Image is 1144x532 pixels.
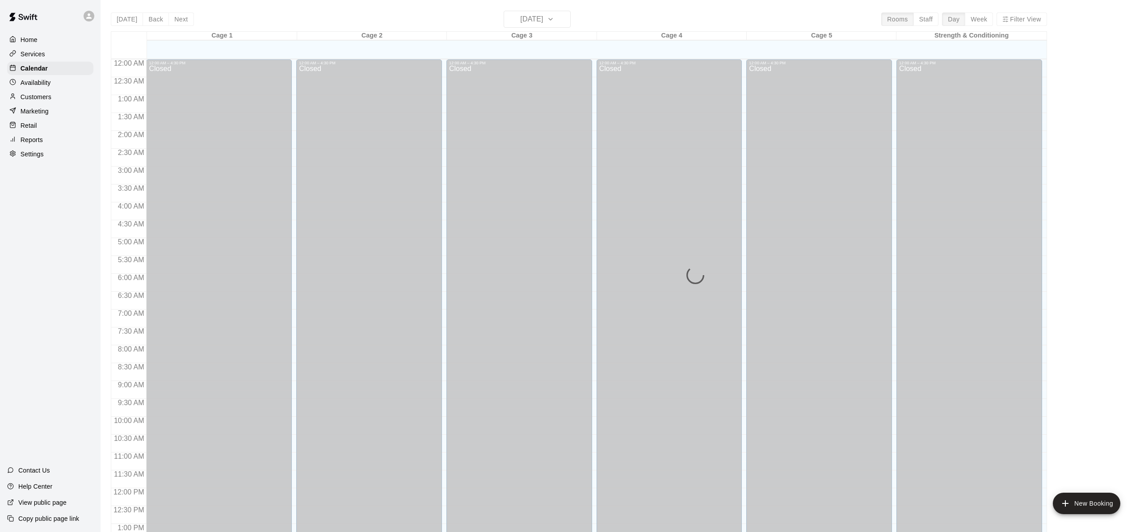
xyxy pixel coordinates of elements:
[7,33,93,46] a: Home
[7,90,93,104] a: Customers
[147,32,297,40] div: Cage 1
[21,150,44,159] p: Settings
[115,524,147,532] span: 1:00 PM
[116,310,147,317] span: 7:00 AM
[116,95,147,103] span: 1:00 AM
[116,184,147,192] span: 3:30 AM
[299,61,439,65] div: 12:00 AM – 4:30 PM
[116,274,147,281] span: 6:00 AM
[112,417,147,424] span: 10:00 AM
[7,47,93,61] a: Services
[599,61,740,65] div: 12:00 AM – 4:30 PM
[18,498,67,507] p: View public page
[112,435,147,442] span: 10:30 AM
[18,466,50,475] p: Contact Us
[112,77,147,85] span: 12:30 AM
[18,514,79,523] p: Copy public page link
[112,452,147,460] span: 11:00 AM
[21,121,37,130] p: Retail
[116,399,147,406] span: 9:30 AM
[21,35,38,44] p: Home
[21,50,45,59] p: Services
[747,32,896,40] div: Cage 5
[21,64,48,73] p: Calendar
[116,113,147,121] span: 1:30 AM
[447,32,597,40] div: Cage 3
[7,133,93,147] a: Reports
[112,59,147,67] span: 12:00 AM
[1053,493,1120,514] button: add
[21,92,51,101] p: Customers
[449,61,589,65] div: 12:00 AM – 4:30 PM
[111,488,146,496] span: 12:00 PM
[21,135,43,144] p: Reports
[7,76,93,89] a: Availability
[116,381,147,389] span: 9:00 AM
[7,119,93,132] a: Retail
[597,32,747,40] div: Cage 4
[116,202,147,210] span: 4:00 AM
[896,32,1046,40] div: Strength & Conditioning
[116,327,147,335] span: 7:30 AM
[297,32,447,40] div: Cage 2
[899,61,1039,65] div: 12:00 AM – 4:30 PM
[7,62,93,75] a: Calendar
[116,149,147,156] span: 2:30 AM
[21,107,49,116] p: Marketing
[116,256,147,264] span: 5:30 AM
[116,345,147,353] span: 8:00 AM
[116,220,147,228] span: 4:30 AM
[149,61,289,65] div: 12:00 AM – 4:30 PM
[116,131,147,138] span: 2:00 AM
[7,147,93,161] a: Settings
[116,292,147,299] span: 6:30 AM
[116,167,147,174] span: 3:00 AM
[111,506,146,514] span: 12:30 PM
[116,363,147,371] span: 8:30 AM
[112,470,147,478] span: 11:30 AM
[116,238,147,246] span: 5:00 AM
[7,105,93,118] a: Marketing
[18,482,52,491] p: Help Center
[749,61,889,65] div: 12:00 AM – 4:30 PM
[21,78,51,87] p: Availability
